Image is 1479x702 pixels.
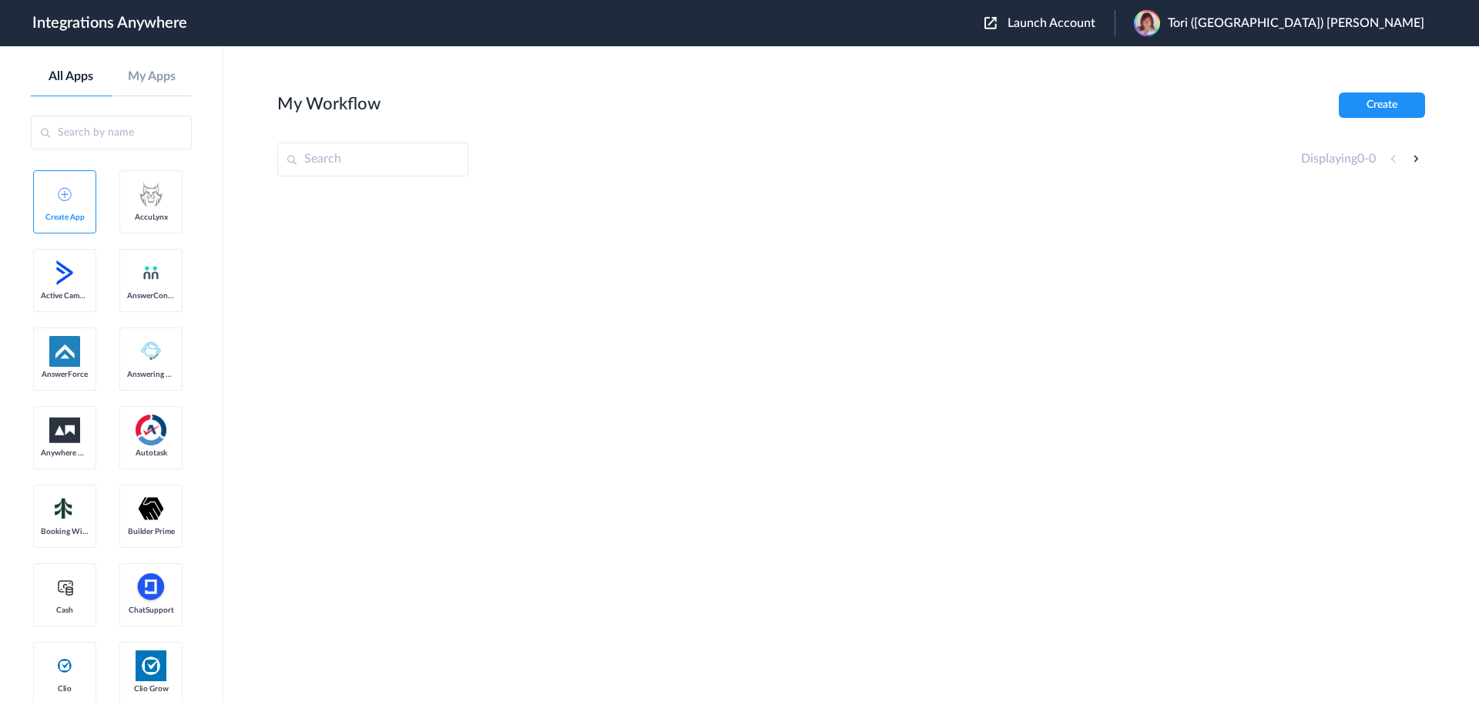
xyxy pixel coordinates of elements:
[41,527,89,536] span: Booking Widget
[49,336,80,367] img: af-app-logo.svg
[41,448,89,458] span: Anywhere Works
[277,94,381,114] h2: My Workflow
[984,17,997,29] img: launch-acct-icon.svg
[1168,16,1424,31] span: Tori ([GEOGRAPHIC_DATA]) [PERSON_NAME]
[41,213,89,222] span: Create App
[136,650,166,681] img: Clio.jpg
[49,257,80,288] img: active-campaign-logo.svg
[1301,152,1376,166] h4: Displaying -
[58,187,72,201] img: add-icon.svg
[136,179,166,210] img: acculynx-logo.svg
[136,336,166,367] img: Answering_service.png
[127,527,175,536] span: Builder Prime
[1134,10,1160,36] img: 768d5142-74bb-47e6-ba88-cbb552782f45.png
[127,606,175,615] span: ChatSupport
[41,370,89,379] span: AnswerForce
[1008,17,1095,29] span: Launch Account
[41,684,89,694] span: Clio
[1369,153,1376,165] span: 0
[1339,92,1425,118] button: Create
[127,684,175,694] span: Clio Grow
[142,264,160,282] img: answerconnect-logo.svg
[984,16,1115,31] button: Launch Account
[136,415,166,445] img: autotask.png
[127,213,175,222] span: AccuLynx
[32,14,187,32] h1: Integrations Anywhere
[41,606,89,615] span: Cash
[41,291,89,301] span: Active Campaign
[136,572,166,603] img: chatsupport-icon.svg
[31,116,192,149] input: Search by name
[112,69,193,84] a: My Apps
[1357,153,1364,165] span: 0
[277,143,468,176] input: Search
[127,291,175,301] span: AnswerConnect
[49,495,80,522] img: Setmore_Logo.svg
[55,657,74,675] img: clio-logo.svg
[55,578,75,596] img: cash-logo.svg
[31,69,112,84] a: All Apps
[127,448,175,458] span: Autotask
[49,418,80,443] img: aww.png
[127,370,175,379] span: Answering Service
[136,493,166,524] img: builder-prime-logo.svg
